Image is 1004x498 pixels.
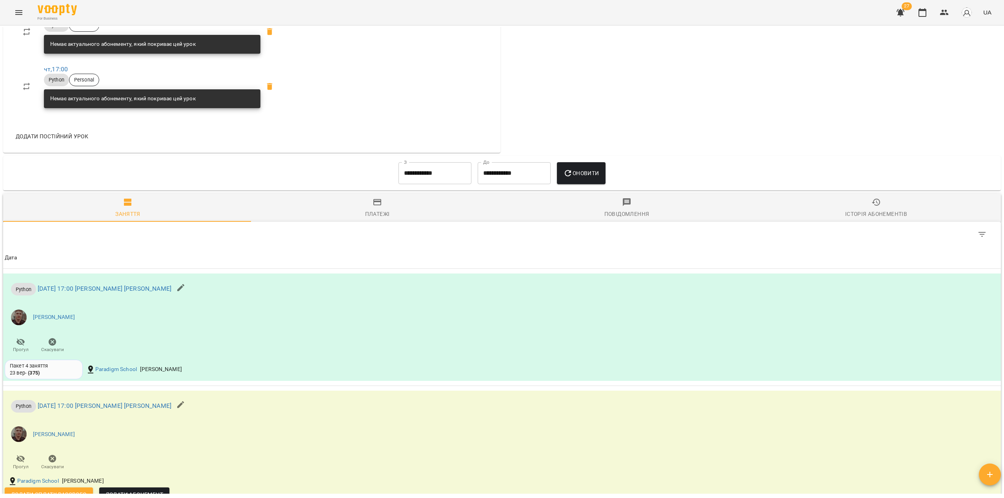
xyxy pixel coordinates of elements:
button: Фільтр [973,225,991,244]
div: Table Toolbar [3,222,1001,247]
span: Прогул [13,464,29,470]
span: Скасувати [41,346,64,353]
button: Скасувати [36,451,68,473]
span: Додати постійний урок [16,132,88,141]
span: Python [11,402,36,410]
a: чт,17:00 [44,65,68,73]
a: Paradigm School [95,366,137,373]
div: Дата [5,253,17,263]
div: 23 вер - [10,369,40,377]
span: For Business [38,16,77,21]
span: Python [11,286,36,293]
span: 27 [902,2,912,10]
button: UA [980,5,995,20]
a: [PERSON_NAME] [33,431,75,438]
a: [DATE] 17:00 [PERSON_NAME] [PERSON_NAME] [38,402,171,409]
button: Menu [9,3,28,22]
span: Python [44,76,69,83]
div: Платежі [365,209,390,219]
div: Історія абонементів [845,209,907,219]
a: [DATE] 17:00 [PERSON_NAME] [PERSON_NAME] [38,285,171,292]
button: Додати постійний урок [13,129,91,143]
img: Voopty Logo [38,4,77,15]
div: Немає актуального абонементу, який покриває цей урок [50,37,196,51]
span: Прогул [13,346,29,353]
button: Оновити [557,162,605,184]
span: Оновити [563,168,599,178]
span: Видалити приватний урок Швидкій Вадим Ігорович чт 17:00 клієнта Вихопень Олег [260,77,279,96]
button: Скасувати [36,335,68,357]
span: Personal [69,76,99,83]
button: Прогул [5,335,36,357]
div: [PERSON_NAME] [60,476,105,487]
a: [PERSON_NAME] [33,313,75,321]
div: Заняття [115,209,140,219]
div: Пакет 4 заняття23 вер- (375) [5,360,83,379]
div: Немає актуального абонементу, який покриває цей урок [50,92,196,106]
div: Пакет 4 заняття [10,362,78,369]
button: Прогул [5,451,36,473]
span: Видалити приватний урок Швидкій Вадим Ігорович вт 17:00 клієнта Вихопень Олег [260,22,279,41]
a: Paradigm School [17,477,59,485]
div: Sort [5,253,17,263]
img: 0a0415dca1f61a04ddb9dd3fb0ef47a2.jpg [11,426,27,442]
div: [PERSON_NAME] [138,364,184,375]
span: Скасувати [41,464,64,470]
span: Дата [5,253,999,263]
img: 0a0415dca1f61a04ddb9dd3fb0ef47a2.jpg [11,310,27,325]
img: avatar_s.png [961,7,972,18]
div: Повідомлення [604,209,649,219]
span: UA [983,8,991,16]
b: ( 375 ) [28,370,40,376]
